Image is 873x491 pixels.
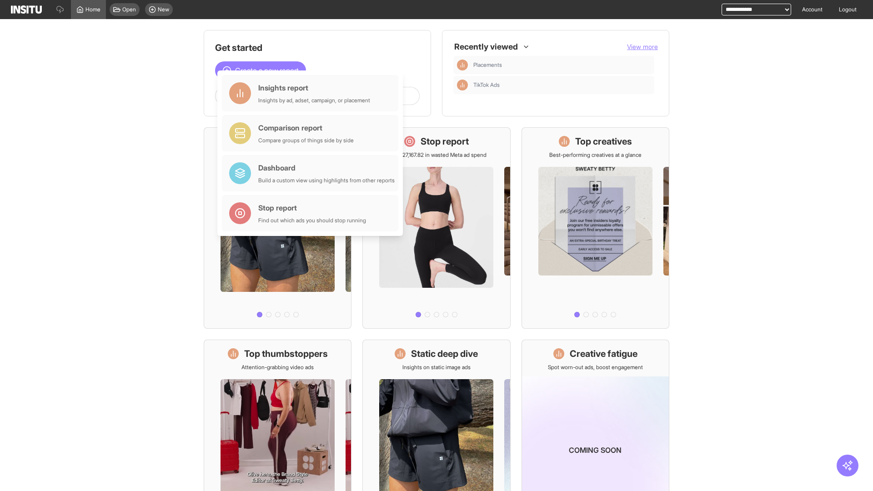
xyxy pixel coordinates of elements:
span: View more [627,43,658,50]
div: Insights [457,60,468,70]
button: View more [627,42,658,51]
p: Best-performing creatives at a glance [549,151,642,159]
span: Create a new report [235,65,299,76]
a: What's live nowSee all active ads instantly [204,127,351,329]
span: TikTok Ads [473,81,651,89]
span: Open [122,6,136,13]
div: Insights [457,80,468,90]
div: Insights report [258,82,370,93]
div: Comparison report [258,122,354,133]
a: Stop reportSave £27,167.82 in wasted Meta ad spend [362,127,510,329]
div: Build a custom view using highlights from other reports [258,177,395,184]
div: Compare groups of things side by side [258,137,354,144]
div: Dashboard [258,162,395,173]
div: Find out which ads you should stop running [258,217,366,224]
span: Home [85,6,100,13]
p: Attention-grabbing video ads [241,364,314,371]
p: Insights on static image ads [402,364,471,371]
span: TikTok Ads [473,81,500,89]
h1: Static deep dive [411,347,478,360]
button: Create a new report [215,61,306,80]
img: Logo [11,5,42,14]
h1: Top thumbstoppers [244,347,328,360]
span: New [158,6,169,13]
div: Stop report [258,202,366,213]
a: Top creativesBest-performing creatives at a glance [522,127,669,329]
h1: Stop report [421,135,469,148]
h1: Get started [215,41,420,54]
span: Placements [473,61,502,69]
div: Insights by ad, adset, campaign, or placement [258,97,370,104]
span: Placements [473,61,651,69]
h1: Top creatives [575,135,632,148]
p: Save £27,167.82 in wasted Meta ad spend [386,151,487,159]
